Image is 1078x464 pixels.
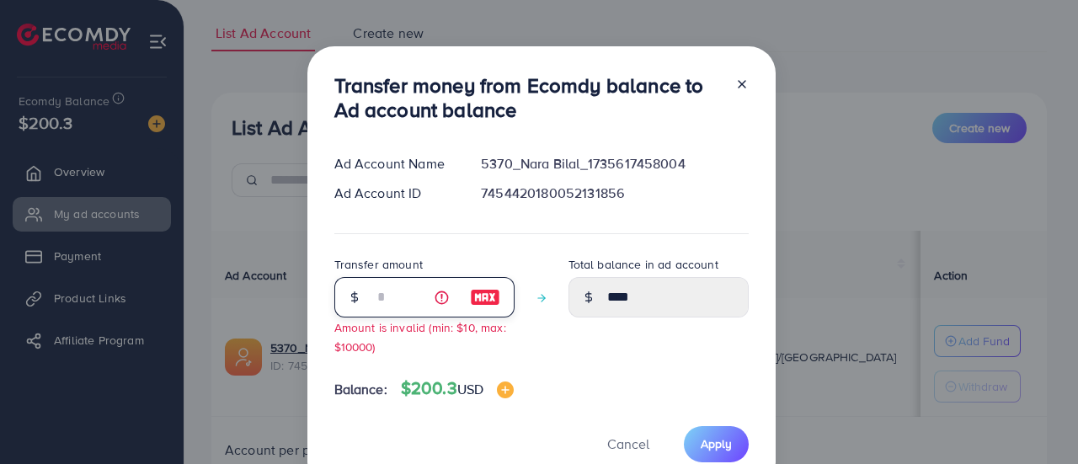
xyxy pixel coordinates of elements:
[586,426,670,462] button: Cancel
[607,435,649,453] span: Cancel
[1006,388,1065,451] iframe: Chat
[568,256,718,273] label: Total balance in ad account
[497,381,514,398] img: image
[457,380,483,398] span: USD
[701,435,732,452] span: Apply
[684,426,749,462] button: Apply
[321,154,468,173] div: Ad Account Name
[321,184,468,203] div: Ad Account ID
[401,378,514,399] h4: $200.3
[334,73,722,122] h3: Transfer money from Ecomdy balance to Ad account balance
[334,380,387,399] span: Balance:
[467,154,761,173] div: 5370_Nara Bilal_1735617458004
[334,319,506,355] small: Amount is invalid (min: $10, max: $10000)
[470,287,500,307] img: image
[334,256,423,273] label: Transfer amount
[467,184,761,203] div: 7454420180052131856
